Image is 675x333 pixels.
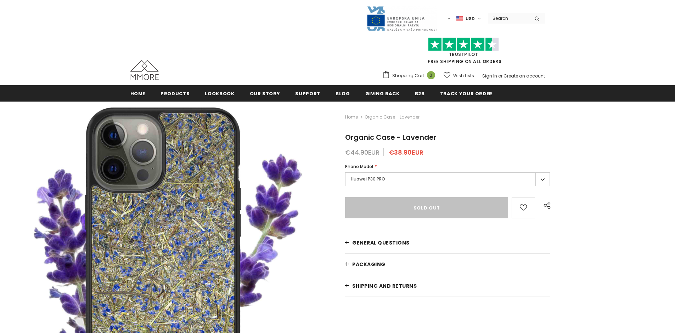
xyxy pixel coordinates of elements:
span: Shopping Cart [392,72,424,79]
a: Trustpilot [449,51,478,57]
span: Blog [336,90,350,97]
a: Sign In [482,73,497,79]
span: Phone Model [345,163,373,170]
input: Search Site [488,13,529,23]
span: FREE SHIPPING ON ALL ORDERS [382,41,545,64]
a: PACKAGING [345,254,550,275]
span: PACKAGING [352,261,386,268]
span: support [295,90,320,97]
span: General Questions [352,239,410,246]
span: Track your order [440,90,493,97]
span: Organic Case - Lavender [345,132,437,142]
label: Huawei P30 PRO [345,172,550,186]
a: Giving back [365,85,400,101]
img: Javni Razpis [366,6,437,31]
span: USD [466,15,475,22]
input: Sold Out [345,197,508,218]
span: Home [130,90,146,97]
a: B2B [415,85,425,101]
span: 0 [427,71,435,79]
span: Giving back [365,90,400,97]
img: MMORE Cases [130,60,159,80]
a: Products [161,85,190,101]
img: USD [456,16,463,22]
a: Blog [336,85,350,101]
span: €44.90EUR [345,148,379,157]
a: Shopping Cart 0 [382,70,439,81]
span: B2B [415,90,425,97]
a: support [295,85,320,101]
span: Products [161,90,190,97]
span: Our Story [250,90,280,97]
a: Wish Lists [444,69,474,82]
a: Create an account [504,73,545,79]
a: Track your order [440,85,493,101]
span: Lookbook [205,90,234,97]
span: or [498,73,502,79]
span: Shipping and returns [352,282,417,289]
span: €38.90EUR [389,148,423,157]
a: General Questions [345,232,550,253]
a: Home [130,85,146,101]
a: Our Story [250,85,280,101]
span: Organic Case - Lavender [365,113,420,121]
a: Shipping and returns [345,275,550,297]
a: Home [345,113,358,121]
img: Trust Pilot Stars [428,38,499,51]
a: Javni Razpis [366,15,437,21]
span: Wish Lists [453,72,474,79]
a: Lookbook [205,85,234,101]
